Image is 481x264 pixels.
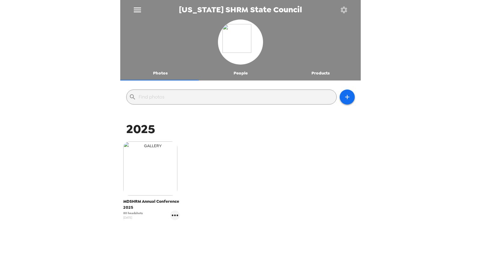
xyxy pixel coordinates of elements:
span: MDSHRM Annual Conference 2025 [123,199,180,211]
img: org logo [222,24,259,60]
button: Photos [120,66,201,80]
span: 80 headshots [123,211,143,215]
button: People [201,66,281,80]
button: gallery menu [170,211,180,220]
button: Products [280,66,361,80]
span: 2025 [126,121,155,137]
input: Find photos [139,92,334,102]
span: [US_STATE] SHRM State Council [179,6,302,14]
span: [DATE] [123,215,143,220]
img: gallery [123,141,177,196]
